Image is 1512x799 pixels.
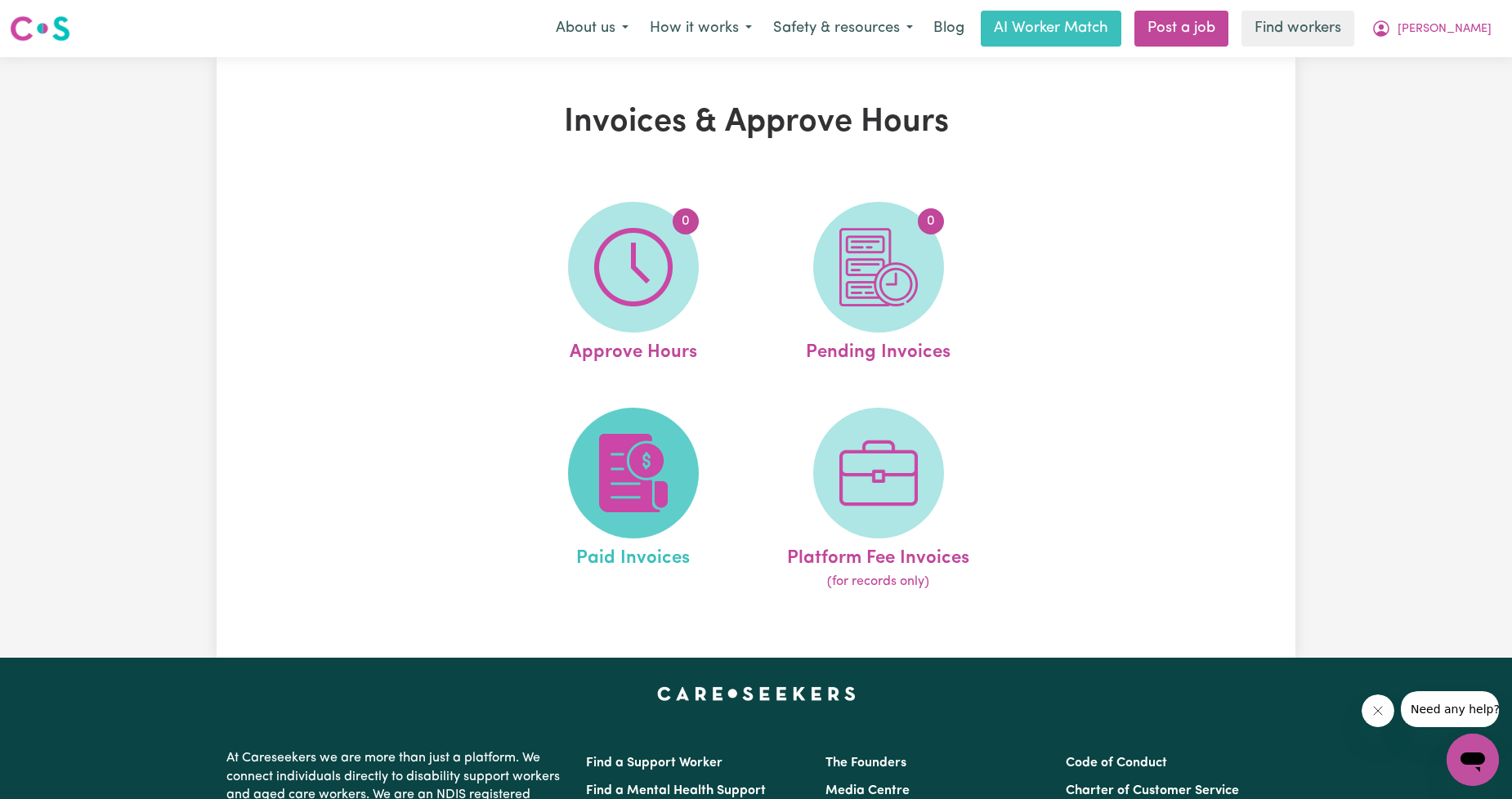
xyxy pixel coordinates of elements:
[1361,11,1502,46] button: My Account
[924,11,974,47] a: Blog
[1447,734,1499,786] iframe: Button to launch messaging window
[639,11,763,46] button: How it works
[787,538,969,573] span: Platform Fee Invoices
[1362,694,1394,727] iframe: Close message
[825,784,910,797] a: Media Centre
[981,11,1121,47] a: AI Worker Match
[806,333,951,367] span: Pending Invoices
[827,572,929,591] span: (for records only)
[825,757,906,770] a: The Founders
[545,11,639,46] button: About us
[657,687,856,700] a: Careseekers home page
[1066,784,1239,797] a: Charter of Customer Service
[1398,20,1492,38] span: [PERSON_NAME]
[10,10,70,47] a: Careseekers logo
[576,538,690,573] span: Paid Invoices
[761,202,996,367] a: Pending Invoices
[1401,691,1499,727] iframe: Message from company
[761,408,996,592] a: Platform Fee Invoices(for records only)
[586,757,722,770] a: Find a Support Worker
[918,208,944,234] span: 0
[406,103,1106,142] h1: Invoices & Approve Hours
[1241,11,1354,47] a: Find workers
[1134,11,1228,47] a: Post a job
[1066,757,1167,770] a: Code of Conduct
[516,202,751,367] a: Approve Hours
[763,11,924,46] button: Safety & resources
[10,11,99,25] span: Need any help?
[673,208,699,234] span: 0
[10,14,70,43] img: Careseekers logo
[516,408,751,592] a: Paid Invoices
[570,333,697,367] span: Approve Hours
